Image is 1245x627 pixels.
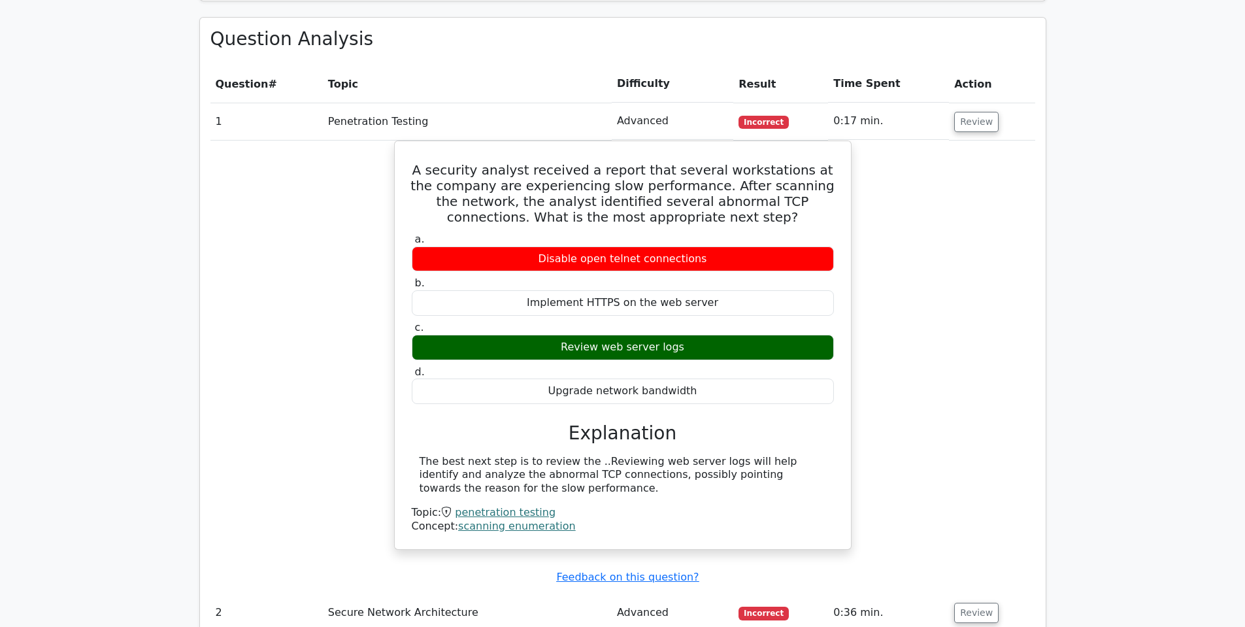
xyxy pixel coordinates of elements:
th: Time Spent [828,65,949,103]
span: c. [415,321,424,333]
span: a. [415,233,425,245]
button: Review [954,112,999,132]
span: Incorrect [739,607,789,620]
a: Feedback on this question? [556,571,699,583]
td: Penetration Testing [323,103,612,140]
div: Upgrade network bandwidth [412,379,834,404]
span: Question [216,78,269,90]
div: Implement HTTPS on the web server [412,290,834,316]
th: # [210,65,323,103]
th: Topic [323,65,612,103]
span: b. [415,277,425,289]
th: Difficulty [612,65,733,103]
a: scanning enumeration [458,520,576,532]
h5: A security analyst received a report that several workstations at the company are experiencing sl... [410,162,835,225]
td: 0:17 min. [828,103,949,140]
td: Advanced [612,103,733,140]
div: Topic: [412,506,834,520]
h3: Explanation [420,422,826,445]
th: Action [949,65,1035,103]
button: Review [954,603,999,623]
a: penetration testing [455,506,556,518]
h3: Question Analysis [210,28,1035,50]
div: Concept: [412,520,834,534]
div: The best next step is to review the ..Reviewing web server logs will help identify and analyze th... [420,455,826,496]
td: 1 [210,103,323,140]
span: Incorrect [739,116,789,129]
th: Result [733,65,828,103]
span: d. [415,365,425,378]
div: Disable open telnet connections [412,246,834,272]
div: Review web server logs [412,335,834,360]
